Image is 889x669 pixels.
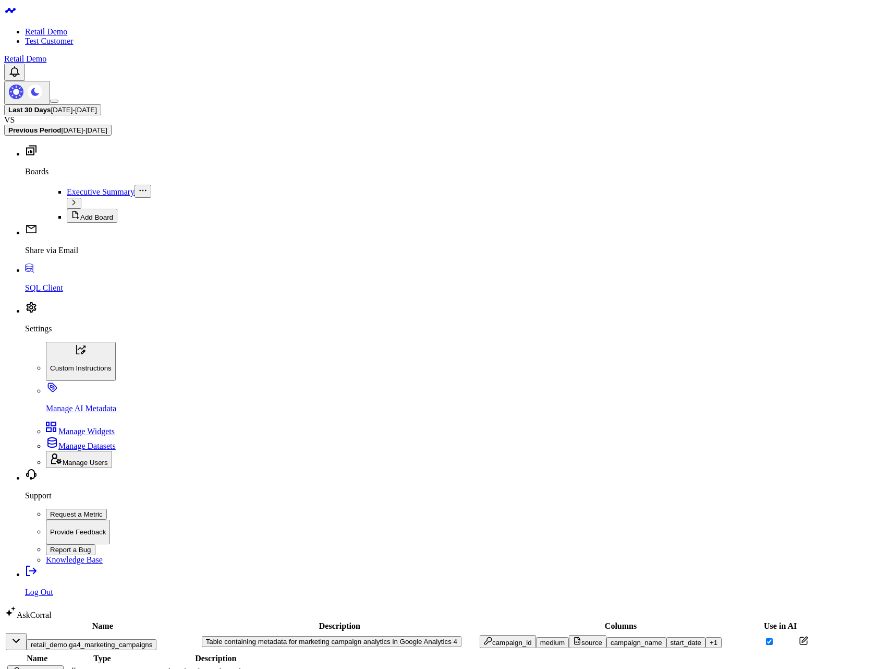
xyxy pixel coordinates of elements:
[46,509,107,520] button: Request a Metric
[8,106,51,114] b: Last 30 Days
[46,404,885,413] p: Manage AI Metadata
[7,653,68,664] th: Name
[484,637,532,647] div: campaign_id
[569,635,606,648] button: source
[202,636,461,647] button: Table containing metadata for marketing campaign analytics in Google Analytics 4
[63,459,108,467] span: Manage Users
[25,167,885,176] p: Boards
[25,588,885,597] p: Log Out
[46,386,885,413] a: Manage AI Metadata
[763,621,797,631] th: Use in AI
[51,106,97,114] span: [DATE] - [DATE]
[766,638,773,645] input: Turn off Use in AI
[611,639,662,647] div: campaign_name
[4,54,46,63] a: Retail Demo
[705,637,722,648] button: +1
[46,441,116,450] a: Manage Datasets
[25,283,885,293] p: SQL Client
[710,639,717,647] div: + 1
[4,125,112,136] button: Previous Period[DATE]-[DATE]
[25,27,67,36] a: Retail Demo
[671,639,701,647] div: start_date
[5,621,200,631] th: Name
[46,451,112,468] button: Manage Users
[480,635,536,648] button: campaign_id
[27,639,156,650] button: retail_demo.ga4_marketing_campaigns
[69,653,136,664] th: Type
[201,621,478,631] th: Description
[4,611,52,619] a: AskCorral
[46,544,95,555] button: Report a Bug
[46,520,110,545] button: Provide Feedback
[479,621,762,631] th: Columns
[573,637,602,647] div: source
[25,570,885,597] a: Log Out
[25,491,885,500] p: Support
[58,441,116,450] span: Manage Datasets
[46,342,116,381] button: Custom Instructions
[46,427,115,436] a: Manage Widgets
[46,555,103,564] a: Knowledge Base
[25,246,885,255] p: Share via Email
[4,115,885,125] div: VS
[25,37,74,45] a: Test Customer
[61,126,107,134] span: [DATE] - [DATE]
[606,637,666,648] button: campaign_name
[536,637,569,648] button: medium
[25,266,885,293] a: SQL Client
[58,427,115,436] span: Manage Widgets
[25,324,885,333] p: Settings
[540,639,565,647] div: medium
[67,187,135,196] a: Executive Summary
[666,637,705,648] button: start_date
[50,364,112,372] p: Custom Instructions
[137,653,295,664] th: Description
[4,104,101,115] button: Last 30 Days[DATE]-[DATE]
[8,126,61,134] b: Previous Period
[50,528,106,536] p: Provide Feedback
[67,209,117,223] button: Add Board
